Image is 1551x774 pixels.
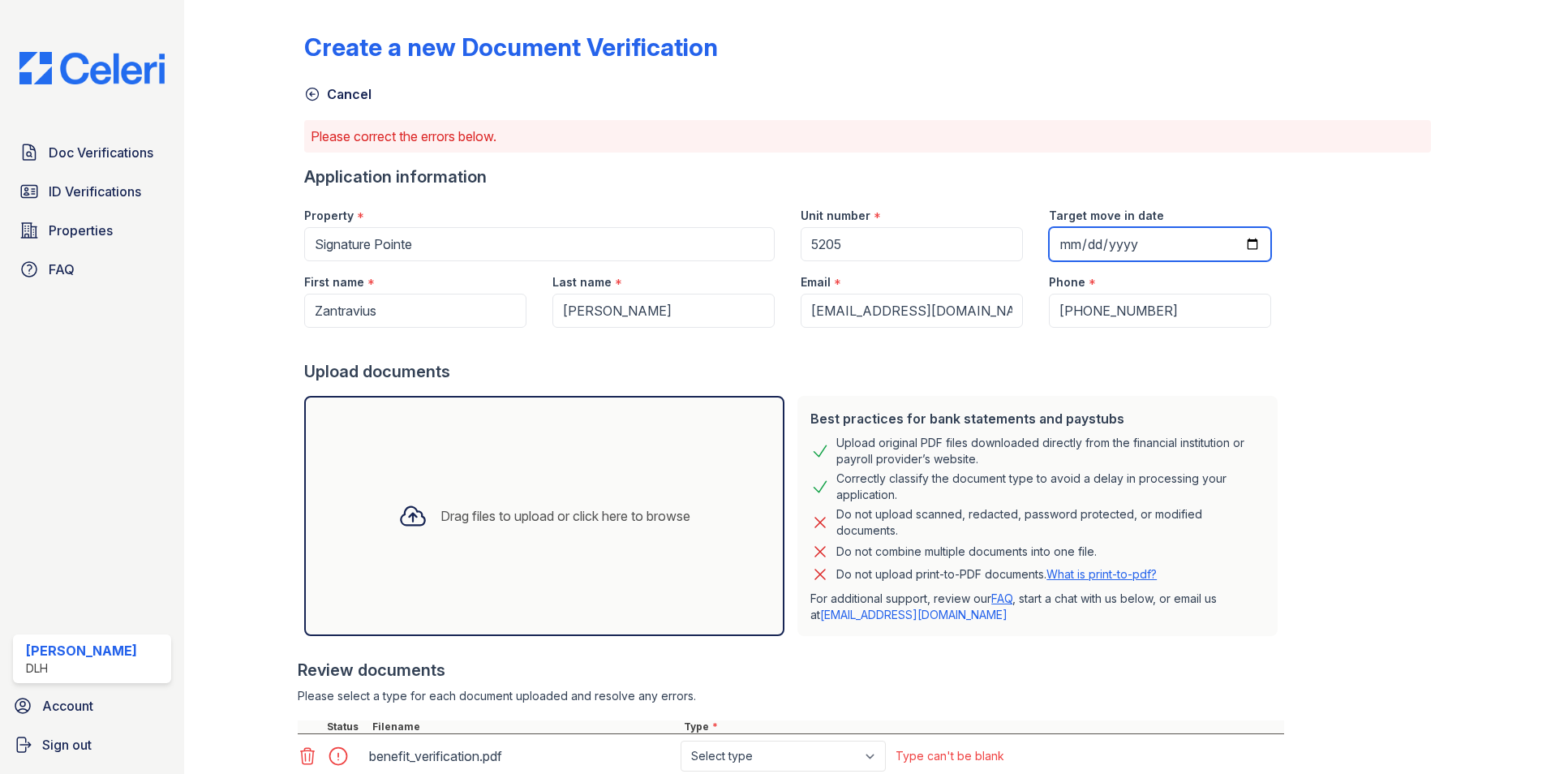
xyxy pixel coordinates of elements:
[304,274,364,290] label: First name
[311,127,1424,146] p: Please correct the errors below.
[1046,567,1157,581] a: What is print-to-pdf?
[13,214,171,247] a: Properties
[896,748,1004,764] div: Type can't be blank
[304,84,372,104] a: Cancel
[49,182,141,201] span: ID Verifications
[6,690,178,722] a: Account
[836,435,1265,467] div: Upload original PDF files downloaded directly from the financial institution or payroll provider’...
[304,360,1284,383] div: Upload documents
[1049,208,1164,224] label: Target move in date
[304,208,354,224] label: Property
[681,720,1284,733] div: Type
[49,260,75,279] span: FAQ
[369,743,674,769] div: benefit_verification.pdf
[6,729,178,761] a: Sign out
[810,591,1265,623] p: For additional support, review our , start a chat with us below, or email us at
[26,660,137,677] div: DLH
[991,591,1012,605] a: FAQ
[298,659,1284,682] div: Review documents
[324,720,369,733] div: Status
[304,166,1284,188] div: Application information
[801,274,831,290] label: Email
[42,735,92,755] span: Sign out
[304,32,718,62] div: Create a new Document Verification
[440,506,690,526] div: Drag files to upload or click here to browse
[801,208,870,224] label: Unit number
[1049,274,1085,290] label: Phone
[820,608,1008,621] a: [EMAIL_ADDRESS][DOMAIN_NAME]
[6,52,178,84] img: CE_Logo_Blue-a8612792a0a2168367f1c8372b55b34899dd931a85d93a1a3d3e32e68fde9ad4.png
[298,688,1284,704] div: Please select a type for each document uploaded and resolve any errors.
[42,696,93,716] span: Account
[836,471,1265,503] div: Correctly classify the document type to avoid a delay in processing your application.
[836,506,1265,539] div: Do not upload scanned, redacted, password protected, or modified documents.
[810,409,1265,428] div: Best practices for bank statements and paystubs
[552,274,612,290] label: Last name
[836,566,1157,583] p: Do not upload print-to-PDF documents.
[49,221,113,240] span: Properties
[13,175,171,208] a: ID Verifications
[13,136,171,169] a: Doc Verifications
[369,720,681,733] div: Filename
[836,542,1097,561] div: Do not combine multiple documents into one file.
[26,641,137,660] div: [PERSON_NAME]
[49,143,153,162] span: Doc Verifications
[13,253,171,286] a: FAQ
